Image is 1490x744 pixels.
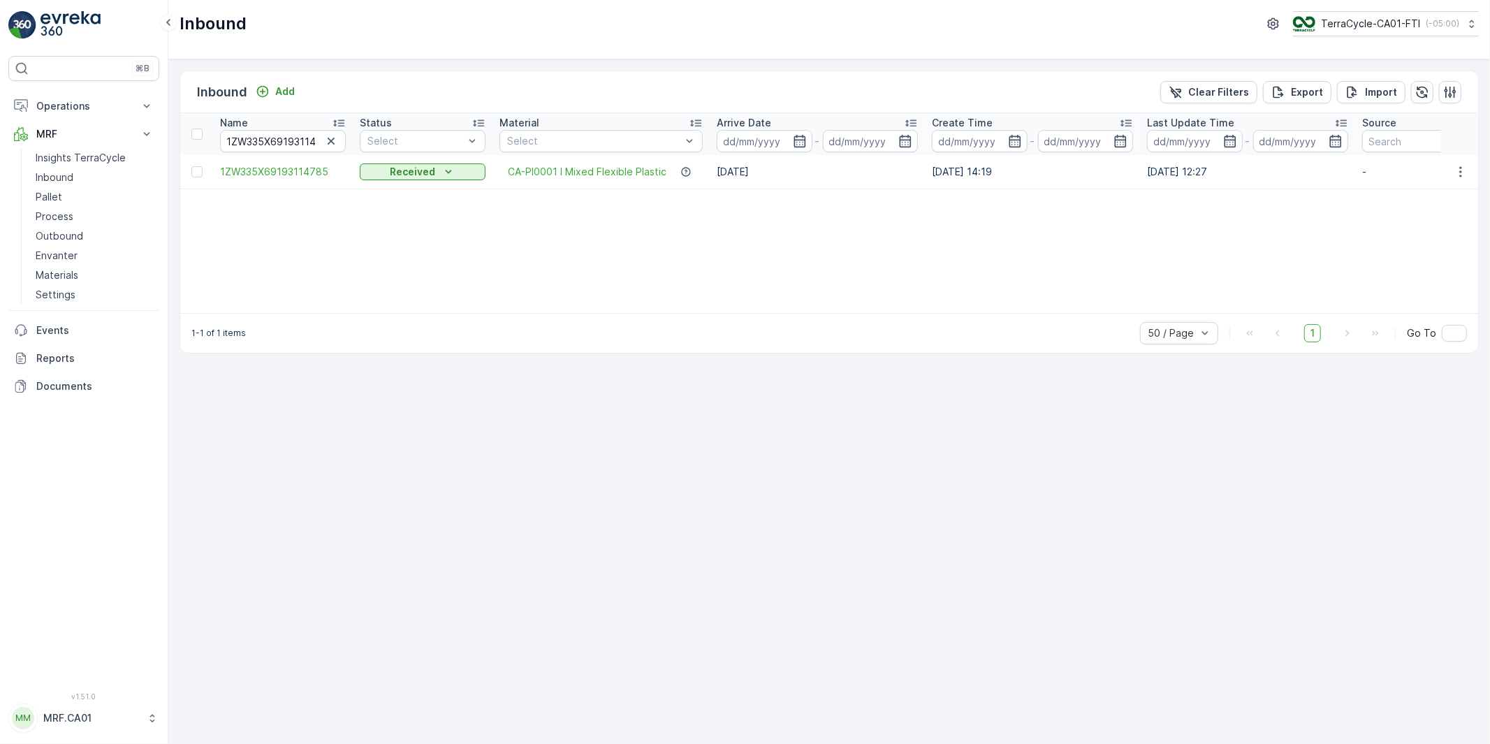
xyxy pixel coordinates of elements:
p: Events [36,323,154,337]
input: dd/mm/yyyy [1147,130,1243,152]
p: Material [499,116,539,130]
p: Settings [36,288,75,302]
p: Inbound [197,82,247,102]
p: Add [275,85,295,99]
input: dd/mm/yyyy [1253,130,1349,152]
a: CA-PI0001 I Mixed Flexible Plastic [508,165,666,179]
p: Materials [36,268,78,282]
p: ⌘B [136,63,149,74]
p: Pallet [36,190,62,204]
p: Last Update Time [1147,116,1234,130]
input: dd/mm/yyyy [932,130,1028,152]
input: dd/mm/yyyy [1038,130,1134,152]
p: - [1246,133,1250,149]
p: Export [1291,85,1323,99]
p: Insights TerraCycle [36,151,126,165]
a: Envanter [30,246,159,265]
p: - [1362,165,1488,179]
a: 1ZW335X69193114785 [220,165,346,179]
a: Outbound [30,226,159,246]
button: TerraCycle-CA01-FTI(-05:00) [1293,11,1479,36]
td: [DATE] [710,155,925,189]
p: Received [390,165,436,179]
input: Search [220,130,346,152]
p: Outbound [36,229,83,243]
p: MRF [36,127,131,141]
a: Inbound [30,168,159,187]
img: logo_light-DOdMpM7g.png [41,11,101,39]
p: Select [367,134,464,148]
p: Source [1362,116,1396,130]
span: Go To [1407,326,1436,340]
a: Pallet [30,187,159,207]
button: Received [360,163,485,180]
p: ( -05:00 ) [1426,18,1459,29]
div: Toggle Row Selected [191,166,203,177]
img: logo [8,11,36,39]
p: Clear Filters [1188,85,1249,99]
button: Export [1263,81,1331,103]
a: Settings [30,285,159,305]
span: 1 [1304,324,1321,342]
input: Search [1362,130,1488,152]
p: Select [507,134,681,148]
p: Import [1365,85,1397,99]
a: Insights TerraCycle [30,148,159,168]
button: MRF [8,120,159,148]
p: Arrive Date [717,116,771,130]
p: TerraCycle-CA01-FTI [1321,17,1420,31]
p: Envanter [36,249,78,263]
a: Reports [8,344,159,372]
p: Inbound [36,170,73,184]
p: - [1030,133,1035,149]
p: Status [360,116,392,130]
td: [DATE] 12:27 [1140,155,1355,189]
button: Add [250,83,300,100]
p: Name [220,116,248,130]
a: Documents [8,372,159,400]
p: Inbound [180,13,247,35]
button: Clear Filters [1160,81,1257,103]
td: [DATE] 14:19 [925,155,1140,189]
p: - [815,133,820,149]
input: dd/mm/yyyy [823,130,919,152]
button: Import [1337,81,1405,103]
p: 1-1 of 1 items [191,328,246,339]
p: Create Time [932,116,993,130]
a: Process [30,207,159,226]
input: dd/mm/yyyy [717,130,812,152]
p: Documents [36,379,154,393]
a: Materials [30,265,159,285]
div: MM [12,707,34,729]
img: TC_BVHiTW6.png [1293,16,1315,31]
p: Operations [36,99,131,113]
a: Events [8,316,159,344]
p: Reports [36,351,154,365]
button: MMMRF.CA01 [8,703,159,733]
p: Process [36,210,73,224]
p: MRF.CA01 [43,711,140,725]
span: v 1.51.0 [8,692,159,701]
button: Operations [8,92,159,120]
